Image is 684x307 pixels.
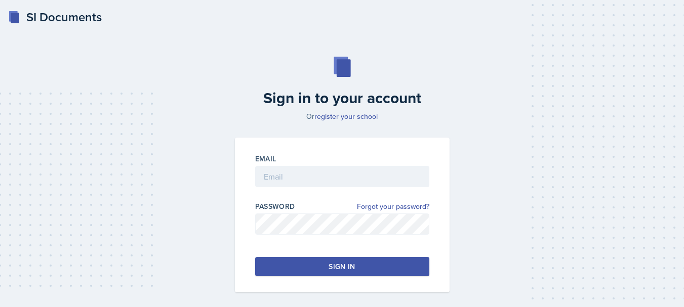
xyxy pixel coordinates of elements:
[357,201,429,212] a: Forgot your password?
[255,154,276,164] label: Email
[314,111,378,121] a: register your school
[255,166,429,187] input: Email
[229,89,456,107] h2: Sign in to your account
[8,8,102,26] a: SI Documents
[329,261,355,272] div: Sign in
[255,257,429,276] button: Sign in
[255,201,295,211] label: Password
[229,111,456,121] p: Or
